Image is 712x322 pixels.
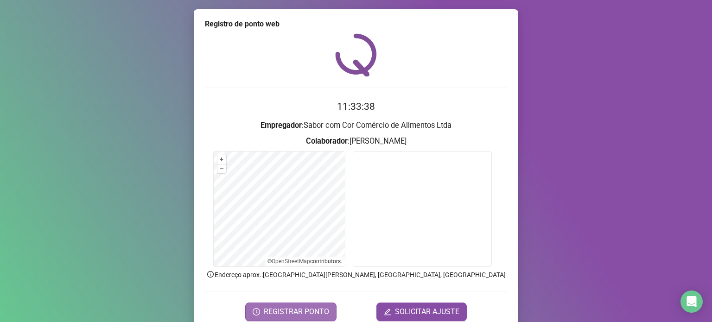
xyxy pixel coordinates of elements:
[272,258,310,265] a: OpenStreetMap
[267,258,342,265] li: © contributors.
[680,290,703,313] div: Open Intercom Messenger
[205,135,507,147] h3: : [PERSON_NAME]
[376,303,467,321] button: editSOLICITAR AJUSTE
[335,33,377,76] img: QRPoint
[337,101,375,112] time: 11:33:38
[206,270,215,278] span: info-circle
[264,306,329,317] span: REGISTRAR PONTO
[384,308,391,316] span: edit
[245,303,337,321] button: REGISTRAR PONTO
[306,137,348,145] strong: Colaborador
[261,121,302,130] strong: Empregador
[205,120,507,132] h3: : Sabor com Cor Comércio de Alimentos Ltda
[217,155,226,164] button: +
[217,164,226,173] button: –
[205,19,507,30] div: Registro de ponto web
[253,308,260,316] span: clock-circle
[205,270,507,280] p: Endereço aprox. : [GEOGRAPHIC_DATA][PERSON_NAME], [GEOGRAPHIC_DATA], [GEOGRAPHIC_DATA]
[395,306,459,317] span: SOLICITAR AJUSTE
